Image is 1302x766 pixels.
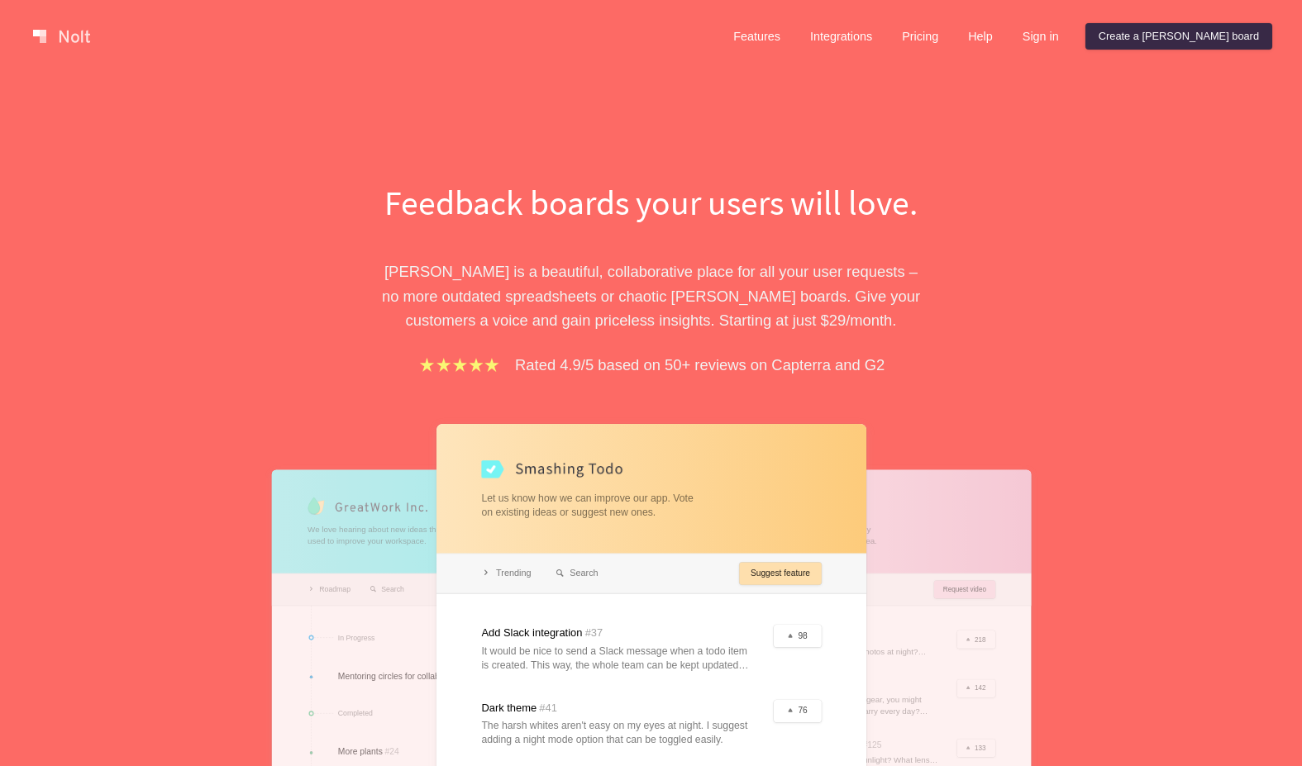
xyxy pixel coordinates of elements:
[1085,23,1272,50] a: Create a [PERSON_NAME] board
[366,178,937,226] h1: Feedback boards your users will love.
[889,23,951,50] a: Pricing
[366,259,937,332] p: [PERSON_NAME] is a beautiful, collaborative place for all your user requests – no more outdated s...
[1009,23,1072,50] a: Sign in
[417,355,502,374] img: stars.b067e34983.png
[720,23,794,50] a: Features
[797,23,885,50] a: Integrations
[515,353,885,377] p: Rated 4.9/5 based on 50+ reviews on Capterra and G2
[955,23,1006,50] a: Help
